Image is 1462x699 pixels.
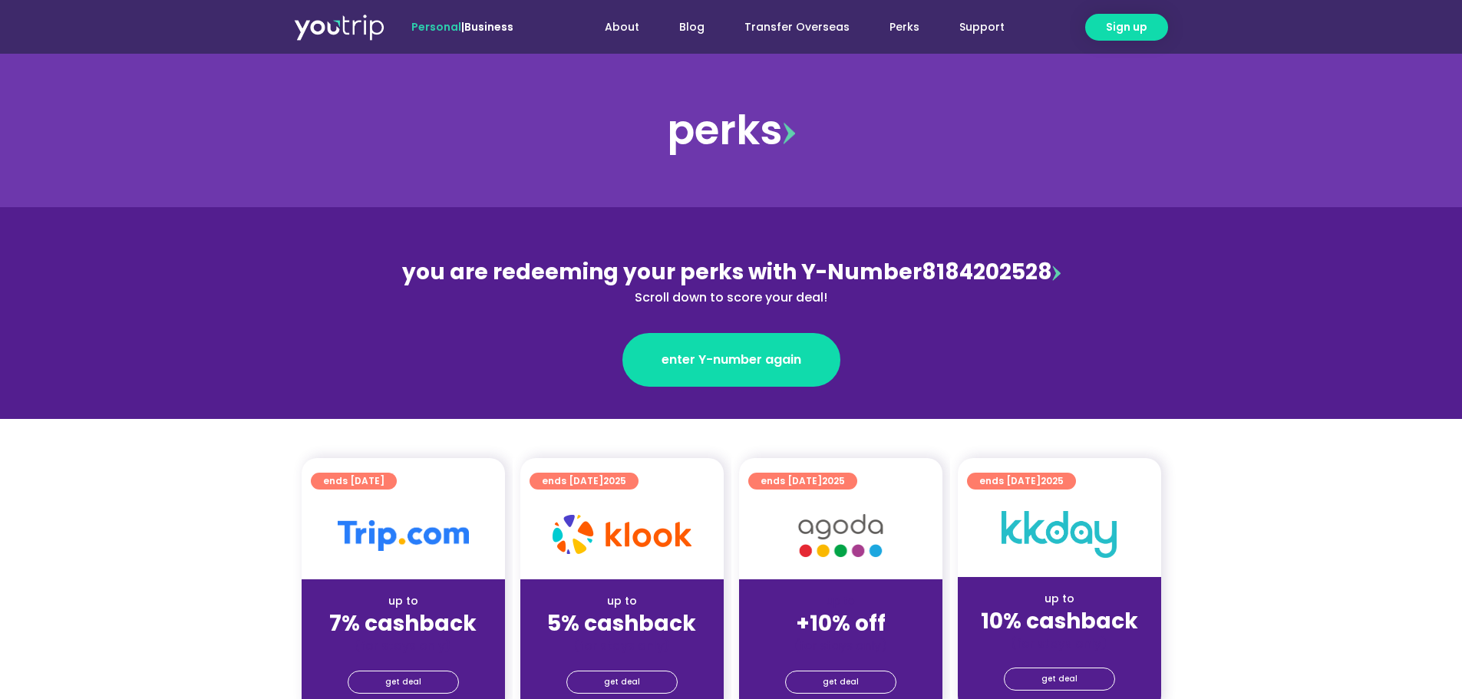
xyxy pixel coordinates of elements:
a: Blog [659,13,724,41]
strong: 7% cashback [329,608,477,638]
div: (for stays only) [314,638,493,654]
div: (for stays only) [970,635,1149,651]
a: get deal [785,671,896,694]
a: Support [939,13,1025,41]
a: Perks [870,13,939,41]
div: up to [533,593,711,609]
span: 2025 [603,474,626,487]
div: 8184202528 [398,256,1064,307]
span: ends [DATE] [323,473,384,490]
span: enter Y-number again [662,351,801,369]
strong: 10% cashback [981,606,1138,636]
div: up to [970,591,1149,607]
a: ends [DATE]2025 [967,473,1076,490]
span: you are redeeming your perks with Y-Number [402,257,922,287]
a: Transfer Overseas [724,13,870,41]
div: Scroll down to score your deal! [398,289,1064,307]
a: Business [464,19,513,35]
span: Personal [411,19,461,35]
a: ends [DATE]2025 [530,473,639,490]
nav: Menu [555,13,1025,41]
span: 2025 [822,474,845,487]
div: (for stays only) [751,638,930,654]
div: up to [314,593,493,609]
span: get deal [604,671,640,693]
span: | [411,19,513,35]
span: ends [DATE] [979,473,1064,490]
span: 2025 [1041,474,1064,487]
a: get deal [566,671,678,694]
strong: +10% off [796,608,886,638]
span: Sign up [1106,19,1147,35]
a: ends [DATE]2025 [748,473,857,490]
div: (for stays only) [533,638,711,654]
span: get deal [385,671,421,693]
span: up to [827,593,855,608]
a: About [585,13,659,41]
span: ends [DATE] [761,473,845,490]
strong: 5% cashback [547,608,696,638]
a: ends [DATE] [311,473,397,490]
a: Sign up [1085,14,1168,41]
span: ends [DATE] [542,473,626,490]
a: enter Y-number again [622,333,840,387]
a: get deal [1004,668,1115,691]
span: get deal [1041,668,1078,690]
span: get deal [823,671,859,693]
a: get deal [348,671,459,694]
